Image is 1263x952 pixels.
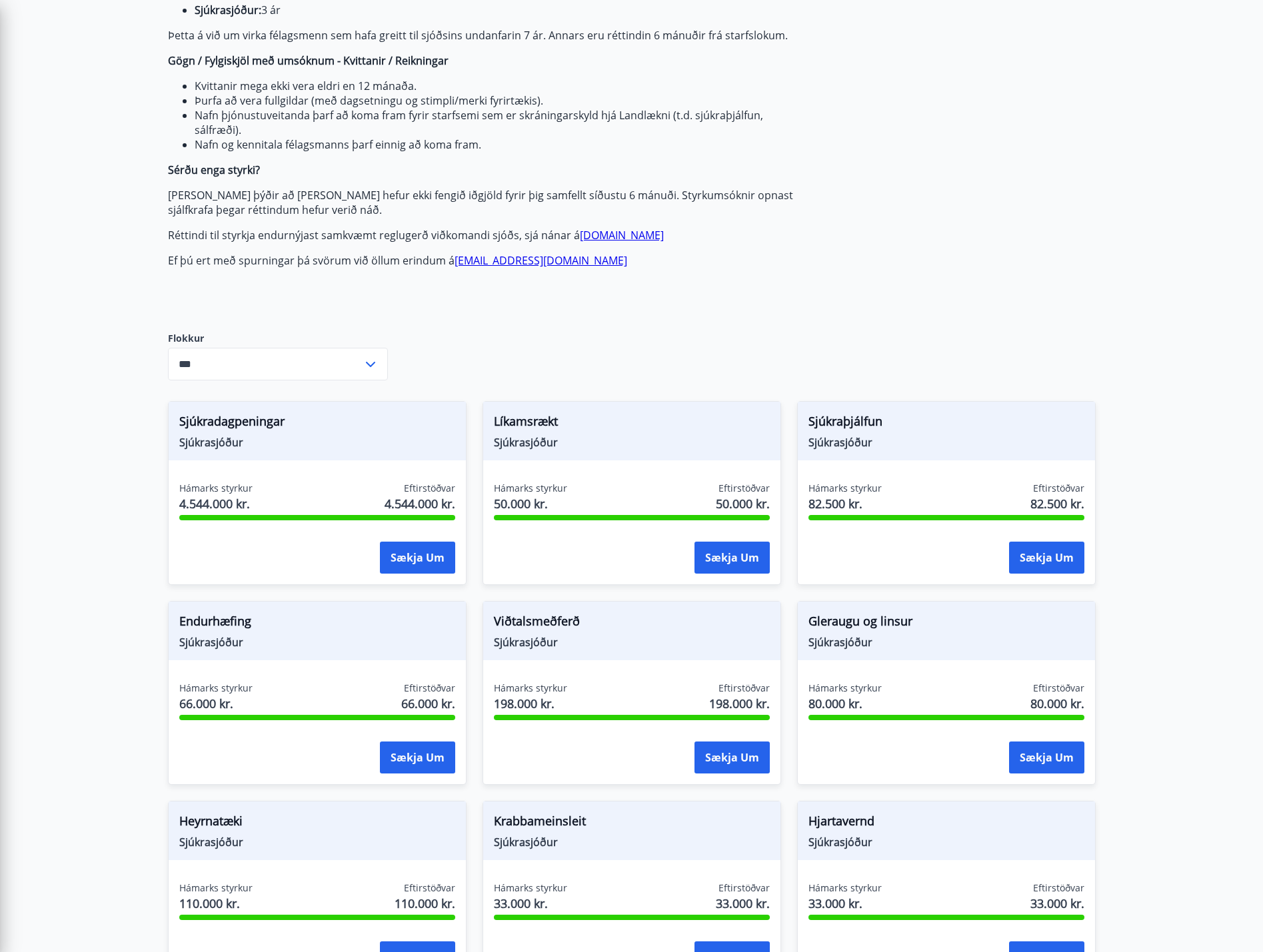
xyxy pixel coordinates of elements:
[694,741,770,773] button: Sækja um
[1009,542,1084,574] button: Sækja um
[808,812,1084,835] span: Hjartavernd
[179,495,253,512] span: 4.544.000 kr.
[709,695,770,712] span: 198.000 kr.
[716,495,770,512] span: 50.000 kr.
[1009,741,1084,773] button: Sækja um
[494,435,770,450] span: Sjúkrasjóður
[1030,495,1084,512] span: 82.500 kr.
[168,188,797,217] p: [PERSON_NAME] þýðir að [PERSON_NAME] hefur ekki fengið iðgjöld fyrir þig samfellt síðustu 6 mánuð...
[195,137,797,152] li: Nafn og kennitala félagsmanns þarf einnig að koma fram.
[179,682,253,695] span: Hámarks styrkur
[808,635,1084,650] span: Sjúkrasjóður
[808,695,882,712] span: 80.000 kr.
[195,79,797,93] li: Kvittanir mega ekki vera eldri en 12 mánaða.
[808,612,1084,635] span: Gleraugu og linsur
[808,435,1084,450] span: Sjúkrasjóður
[494,482,567,495] span: Hámarks styrkur
[404,482,455,495] span: Eftirstöðvar
[179,695,253,712] span: 66.000 kr.
[808,482,882,495] span: Hámarks styrkur
[494,695,567,712] span: 198.000 kr.
[404,682,455,695] span: Eftirstöðvar
[494,612,770,635] span: Viðtalsmeðferð
[195,93,797,108] li: Þurfa að vera fullgildar (með dagsetningu og stimpli/merki fyrirtækis).
[168,53,449,68] strong: Gögn / Fylgiskjöl með umsóknum - Kvittanir / Reikningar
[1030,895,1084,912] span: 33.000 kr.
[1033,881,1084,895] span: Eftirstöðvar
[195,3,797,17] li: 3 ár
[716,895,770,912] span: 33.000 kr.
[168,163,260,177] strong: Sérðu enga styrki?
[179,812,455,835] span: Heyrnatæki
[718,881,770,895] span: Eftirstöðvar
[808,682,882,695] span: Hámarks styrkur
[1033,682,1084,695] span: Eftirstöðvar
[380,542,455,574] button: Sækja um
[718,482,770,495] span: Eftirstöðvar
[494,835,770,849] span: Sjúkrasjóður
[494,635,770,650] span: Sjúkrasjóður
[1033,482,1084,495] span: Eftirstöðvar
[179,412,455,435] span: Sjúkradagpeningar
[494,682,567,695] span: Hámarks styrkur
[808,895,882,912] span: 33.000 kr.
[808,835,1084,849] span: Sjúkrasjóður
[385,495,455,512] span: 4.544.000 kr.
[401,695,455,712] span: 66.000 kr.
[179,635,455,650] span: Sjúkrasjóður
[380,741,455,773] button: Sækja um
[808,495,882,512] span: 82.500 kr.
[694,542,770,574] button: Sækja um
[404,881,455,895] span: Eftirstöðvar
[580,228,664,242] a: [DOMAIN_NAME]
[808,881,882,895] span: Hámarks styrkur
[494,812,770,835] span: Krabbameinsleit
[494,495,567,512] span: 50.000 kr.
[195,108,797,137] li: Nafn þjónustuveitanda þarf að koma fram fyrir starfsemi sem er skráningarskyld hjá Landlækni (t.d...
[195,3,261,17] strong: Sjúkrasjóður:
[179,895,253,912] span: 110.000 kr.
[179,835,455,849] span: Sjúkrasjóður
[718,682,770,695] span: Eftirstöðvar
[179,482,253,495] span: Hámarks styrkur
[179,435,455,450] span: Sjúkrasjóður
[494,412,770,435] span: Líkamsrækt
[168,28,797,43] p: Þetta á við um virka félagsmenn sem hafa greitt til sjóðsins undanfarin 7 ár. Annars eru réttindi...
[395,895,455,912] span: 110.000 kr.
[168,253,797,268] p: Ef þú ert með spurningar þá svörum við öllum erindum á
[494,881,567,895] span: Hámarks styrkur
[494,895,567,912] span: 33.000 kr.
[168,332,388,345] label: Flokkur
[455,253,627,268] a: [EMAIL_ADDRESS][DOMAIN_NAME]
[168,228,797,242] p: Réttindi til styrkja endurnýjast samkvæmt reglugerð viðkomandi sjóðs, sjá nánar á
[808,412,1084,435] span: Sjúkraþjálfun
[1030,695,1084,712] span: 80.000 kr.
[179,612,455,635] span: Endurhæfing
[179,881,253,895] span: Hámarks styrkur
